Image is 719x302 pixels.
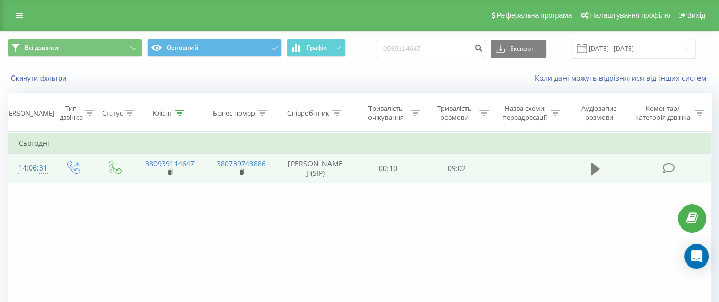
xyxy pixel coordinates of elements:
[535,73,711,83] a: Коли дані можуть відрізнятися вiд інших систем
[287,109,329,118] div: Співробітник
[632,104,692,122] div: Коментар/категорія дзвінка
[147,39,282,57] button: Основний
[377,40,485,58] input: Пошук за номером
[590,11,670,20] span: Налаштування профілю
[687,11,705,20] span: Вихід
[491,40,546,58] button: Експорт
[497,11,572,20] span: Реферальна програма
[25,44,59,52] span: Всі дзвінки
[3,109,54,118] div: [PERSON_NAME]
[422,154,491,183] td: 09:02
[500,104,548,122] div: Назва схеми переадресації
[684,244,709,269] div: Open Intercom Messenger
[432,104,477,122] div: Тривалість розмови
[102,109,123,118] div: Статус
[572,104,626,122] div: Аудіозапис розмови
[277,154,354,183] td: [PERSON_NAME] (SIP)
[18,158,42,178] div: 14:06:31
[307,44,327,51] span: Графік
[287,39,346,57] button: Графік
[8,133,711,154] td: Сьогодні
[217,159,266,168] a: 380739743886
[60,104,83,122] div: Тип дзвінка
[153,109,172,118] div: Клієнт
[8,73,71,83] button: Скинути фільтри
[213,109,255,118] div: Бізнес номер
[354,154,423,183] td: 00:10
[145,159,195,168] a: 380939114647
[363,104,409,122] div: Тривалість очікування
[8,39,142,57] button: Всі дзвінки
